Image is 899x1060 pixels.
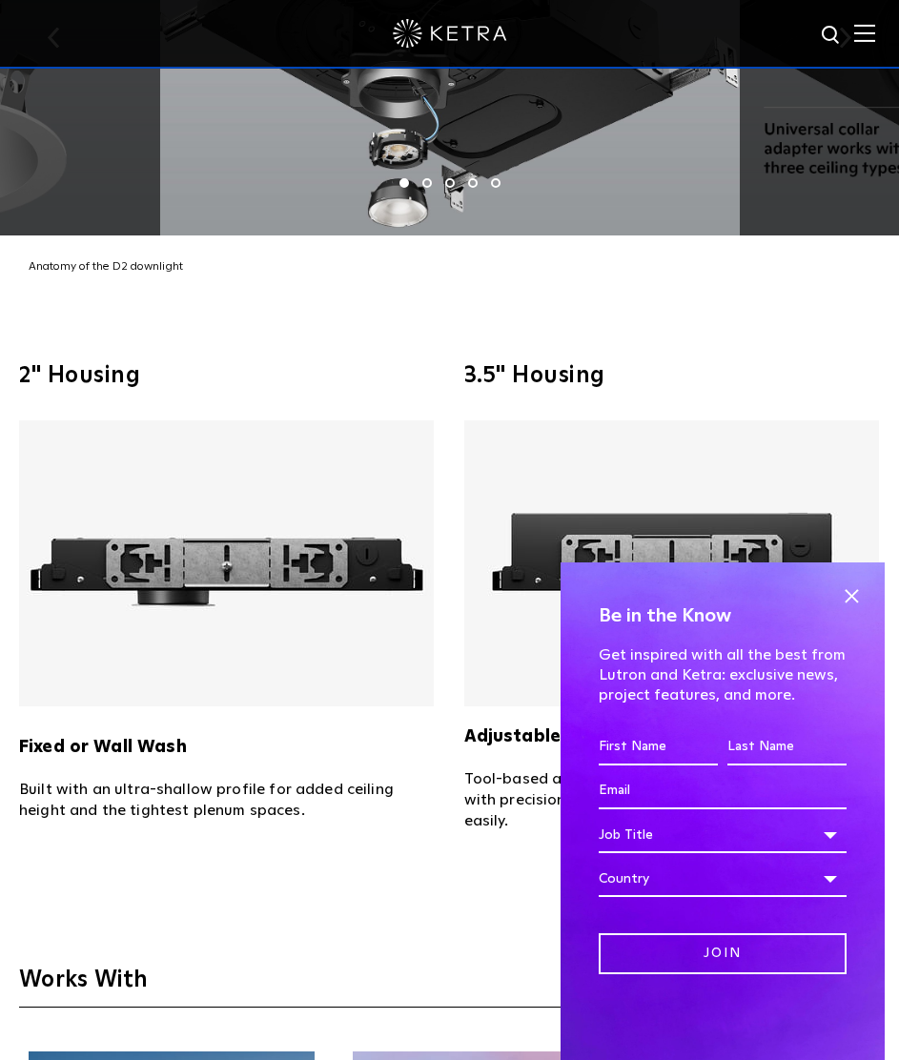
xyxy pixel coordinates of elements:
img: search icon [820,24,844,48]
img: Ketra 2" Fixed or Wall Wash Housing with an ultra slim profile [19,420,434,706]
h3: 2" Housing [19,364,436,387]
img: Ketra 3.5" Adjustable Housing with an ultra slim profile [464,420,879,706]
div: Anatomy of the D2 downlight [10,257,899,278]
div: Country [599,861,847,897]
strong: Adjustable [464,728,562,745]
input: First Name [599,729,718,765]
img: ketra-logo-2019-white [393,19,507,48]
strong: Fixed or Wall Wash [19,739,187,756]
h3: 3.5" Housing [464,364,881,387]
input: Email [599,773,847,809]
div: Job Title [599,817,847,853]
img: Hamburger%20Nav.svg [854,24,875,42]
p: Tool-based aiming allows you to showcase your space with precision and adapt to interior design c... [464,768,881,832]
input: Last Name [727,729,847,765]
h3: Works With [19,966,880,1008]
h4: Be in the Know [599,601,847,631]
p: Built with an ultra-shallow profile for added ceiling height and the tightest plenum spaces. [19,779,436,821]
input: Join [599,933,847,974]
p: Get inspired with all the best from Lutron and Ketra: exclusive news, project features, and more. [599,645,847,704]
